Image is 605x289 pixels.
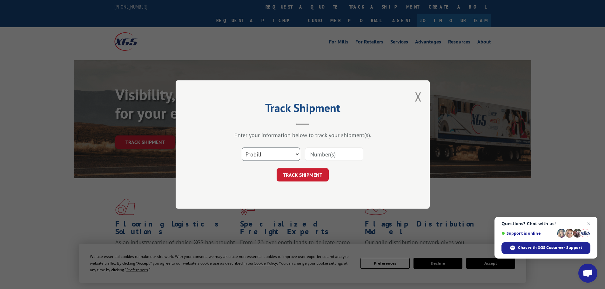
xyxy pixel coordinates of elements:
[415,88,422,105] button: Close modal
[578,264,597,283] div: Open chat
[207,103,398,115] h2: Track Shipment
[585,220,593,227] span: Close chat
[501,221,590,226] span: Questions? Chat with us!
[277,168,329,181] button: TRACK SHIPMENT
[518,245,582,251] span: Chat with XGS Customer Support
[501,231,555,236] span: Support is online
[207,131,398,139] div: Enter your information below to track your shipment(s).
[305,148,363,161] input: Number(s)
[501,242,590,254] div: Chat with XGS Customer Support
